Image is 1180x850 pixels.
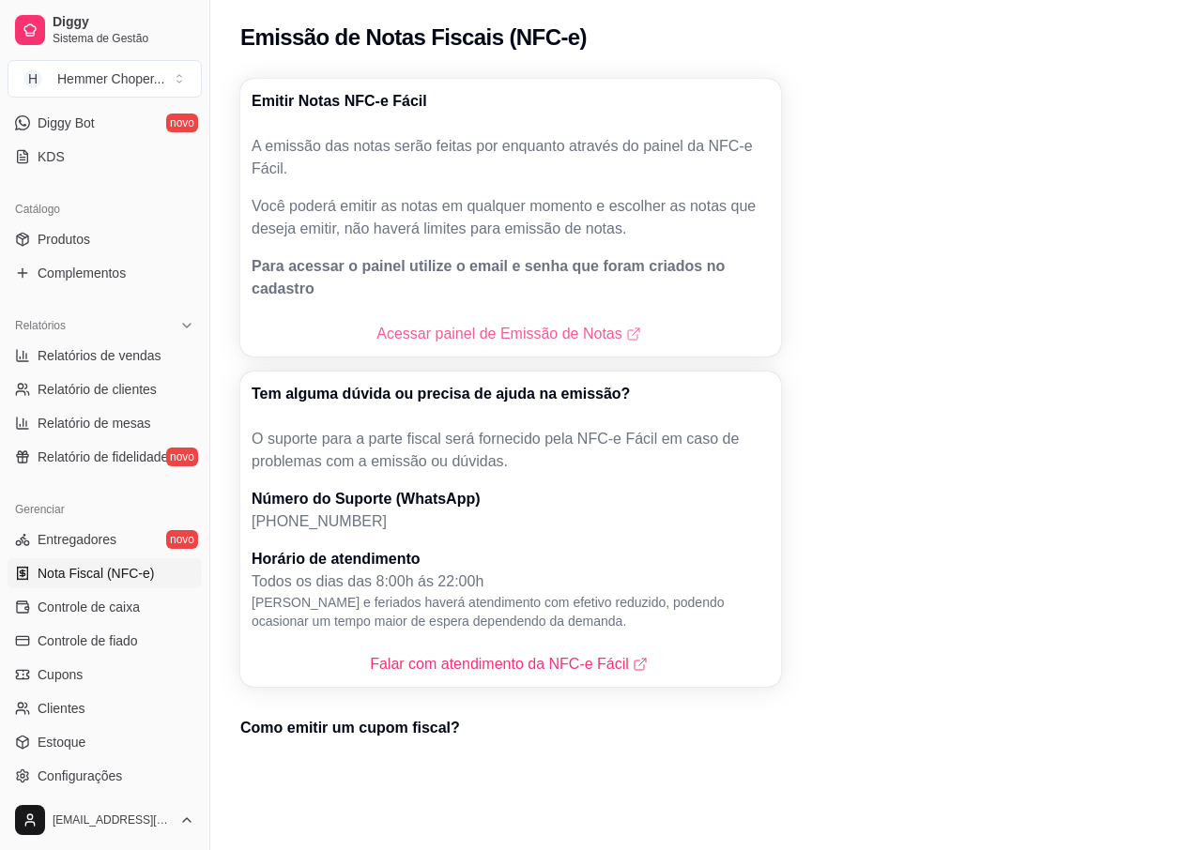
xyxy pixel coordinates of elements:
span: Relatório de clientes [38,380,157,399]
a: Relatório de clientes [8,374,202,404]
a: Relatório de mesas [8,408,202,438]
a: Estoque [8,727,202,757]
span: Clientes [38,699,85,718]
a: Configurações [8,761,202,791]
span: KDS [38,147,65,166]
p: Como emitir um cupom fiscal? [240,717,766,739]
p: [PERSON_NAME] e feriados haverá atendimento com efetivo reduzido, podendo ocasionar um tempo maio... [252,593,770,630]
p: [PHONE_NUMBER] [252,510,770,533]
a: Complementos [8,258,202,288]
p: Todos os dias das 8:00h ás 22:00h [252,570,770,593]
p: Tem alguma dúvida ou precisa de ajuda na emissão? [252,383,630,405]
span: [EMAIL_ADDRESS][DOMAIN_NAME] [53,812,172,827]
h2: Emissão de Notas Fiscais (NFC-e) [240,23,587,53]
span: Relatório de fidelidade [38,448,168,466]
p: Horário de atendimento [252,548,770,570]
span: Diggy Bot [38,114,95,132]
a: Controle de fiado [8,626,202,656]
a: Clientes [8,693,202,723]
p: Para acessar o painel utilize o email e senha que foram criados no cadastro [252,255,770,300]
button: [EMAIL_ADDRESS][DOMAIN_NAME] [8,797,202,842]
span: H [23,69,42,88]
a: Entregadoresnovo [8,524,202,554]
span: Configurações [38,767,122,785]
span: Sistema de Gestão [53,31,194,46]
a: DiggySistema de Gestão [8,8,202,53]
a: Acessar painel de Emissão de Notas [376,323,644,345]
a: Relatório de fidelidadenovo [8,442,202,472]
a: Cupons [8,660,202,690]
span: Cupons [38,665,83,684]
p: A emissão das notas serão feitas por enquanto através do painel da NFC-e Fácil. [252,135,770,180]
span: Relatório de mesas [38,414,151,433]
span: Estoque [38,733,85,751]
p: Emitir Notas NFC-e Fácil [252,90,427,113]
p: Você poderá emitir as notas em qualquer momento e escolher as notas que deseja emitir, não haverá... [252,195,770,240]
div: Catálogo [8,194,202,224]
a: Falar com atendimento da NFC-e Fácil [370,653,651,675]
a: Controle de caixa [8,592,202,622]
p: O suporte para a parte fiscal será fornecido pela NFC-e Fácil em caso de problemas com a emissão ... [252,428,770,473]
span: Entregadores [38,530,116,549]
a: Produtos [8,224,202,254]
span: Relatórios de vendas [38,346,161,365]
div: Hemmer Choper ... [57,69,164,88]
span: Produtos [38,230,90,249]
span: Diggy [53,14,194,31]
span: Relatórios [15,318,66,333]
span: Controle de fiado [38,631,138,650]
a: Relatórios de vendas [8,341,202,371]
a: Diggy Botnovo [8,108,202,138]
div: Gerenciar [8,494,202,524]
button: Select a team [8,60,202,98]
p: Número do Suporte (WhatsApp) [252,488,770,510]
span: Nota Fiscal (NFC-e) [38,564,154,583]
a: KDS [8,142,202,172]
a: Nota Fiscal (NFC-e) [8,558,202,588]
span: Controle de caixa [38,598,140,616]
span: Complementos [38,264,126,282]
